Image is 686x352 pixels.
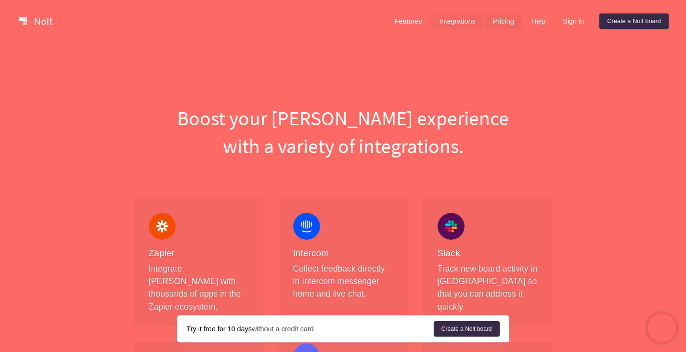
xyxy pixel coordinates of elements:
strong: Try it free for 10 days [187,325,252,333]
a: Help [524,13,554,29]
h4: Slack [438,248,538,260]
div: without a credit card [187,324,434,334]
a: Create a Nolt board [599,13,669,29]
a: Create a Nolt board [434,321,500,337]
a: Sign in [555,13,592,29]
p: Collect feedback directly in Intercom messenger home and live chat. [293,262,393,300]
a: Integrations [431,13,483,29]
p: Integrate [PERSON_NAME] with thousands of apps in the Zapier ecosystem. [149,262,249,313]
h1: Boost your [PERSON_NAME] experience with a variety of integrations. [127,104,560,160]
a: Pricing [485,13,522,29]
h4: Zapier [149,248,249,260]
p: Track new board activity in [GEOGRAPHIC_DATA] so that you can address it quickly. [438,262,538,313]
a: Features [387,13,430,29]
iframe: Chatra live chat [647,313,676,342]
h4: Intercom [293,248,393,260]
